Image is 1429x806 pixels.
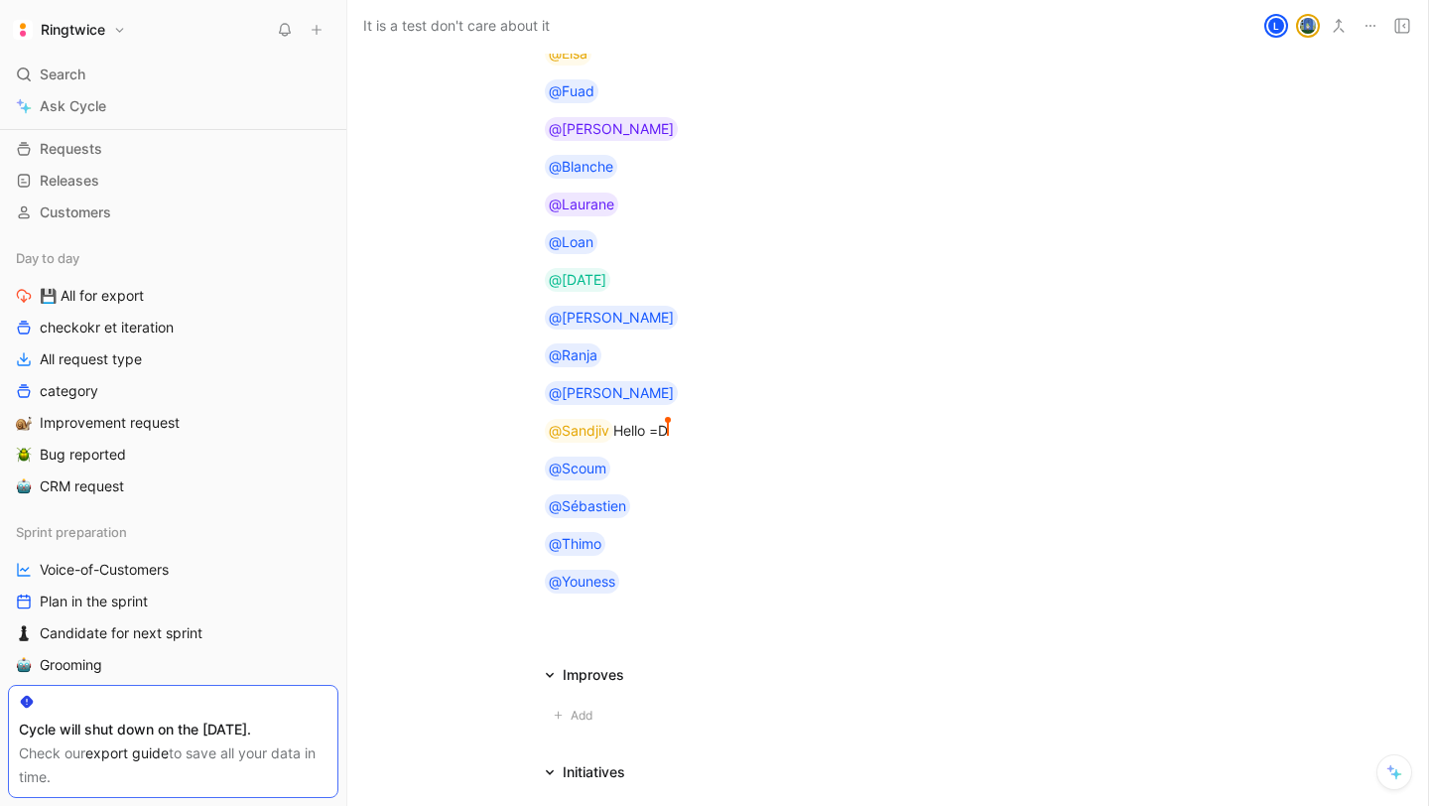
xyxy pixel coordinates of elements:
[8,587,338,616] a: Plan in the sprint
[549,42,587,66] div: @Elsa
[16,657,32,673] img: 🤖
[16,625,32,641] img: ♟️
[40,476,124,496] span: CRM request
[8,618,338,648] a: ♟️Candidate for next sprint
[549,306,674,330] div: @[PERSON_NAME]
[549,381,674,405] div: @[PERSON_NAME]
[563,760,625,784] div: Initiatives
[40,623,202,643] span: Candidate for next sprint
[549,494,626,518] div: @Sébastien
[13,20,33,40] img: Ringtwice
[12,621,36,645] button: ♟️
[12,474,36,498] button: 🤖
[40,202,111,222] span: Customers
[563,663,624,687] div: Improves
[40,139,102,159] span: Requests
[8,440,338,470] a: 🪲Bug reported
[16,447,32,463] img: 🪲
[40,381,98,401] span: category
[40,286,144,306] span: 💾 All for export
[40,171,99,191] span: Releases
[8,281,338,311] a: 💾 All for export
[8,198,338,227] a: Customers
[16,248,79,268] span: Day to day
[41,21,105,39] h1: Ringtwice
[549,230,593,254] div: @Loan
[545,703,608,729] button: Add
[8,471,338,501] a: 🤖CRM request
[40,94,106,118] span: Ask Cycle
[549,268,606,292] div: @[DATE]
[19,741,327,789] div: Check our to save all your data in time.
[549,79,594,103] div: @Fuad
[40,318,174,337] span: checkokr et iteration
[12,443,36,467] button: 🪲
[8,313,338,342] a: checkokr et iteration
[16,522,127,542] span: Sprint preparation
[8,243,338,501] div: Day to day💾 All for exportcheckokr et iterationAll request typecategory🐌Improvement request🪲Bug r...
[571,706,598,726] span: Add
[8,91,338,121] a: Ask Cycle
[537,663,632,687] div: Improves
[12,411,36,435] button: 🐌
[40,413,180,433] span: Improvement request
[545,419,1232,443] div: Hello =D
[549,343,597,367] div: @Ranja
[40,349,142,369] span: All request type
[40,560,169,580] span: Voice-of-Customers
[16,415,32,431] img: 🐌
[19,718,327,741] div: Cycle will shut down on the [DATE].
[549,155,613,179] div: @Blanche
[8,134,338,164] a: Requests
[8,408,338,438] a: 🐌Improvement request
[8,344,338,374] a: All request type
[8,650,338,680] a: 🤖Grooming
[537,760,633,784] div: Initiatives
[549,419,609,443] div: @Sandjiv
[1266,16,1286,36] div: L
[16,478,32,494] img: 🤖
[40,655,102,675] span: Grooming
[549,193,614,216] div: @Laurane
[8,16,131,44] button: RingtwiceRingtwice
[8,517,338,547] div: Sprint preparation
[85,744,169,761] a: export guide
[40,592,148,611] span: Plan in the sprint
[549,457,606,480] div: @Scoum
[549,117,674,141] div: @[PERSON_NAME]
[40,445,126,465] span: Bug reported
[8,243,338,273] div: Day to day
[8,60,338,89] div: Search
[549,532,601,556] div: @Thimo
[8,166,338,196] a: Releases
[1298,16,1318,36] img: avatar
[40,63,85,86] span: Search
[12,653,36,677] button: 🤖
[363,14,550,38] span: It is a test don't care about it
[549,570,615,594] div: @Youness
[8,555,338,585] a: Voice-of-Customers
[8,376,338,406] a: category
[8,517,338,680] div: Sprint preparationVoice-of-CustomersPlan in the sprint♟️Candidate for next sprint🤖Grooming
